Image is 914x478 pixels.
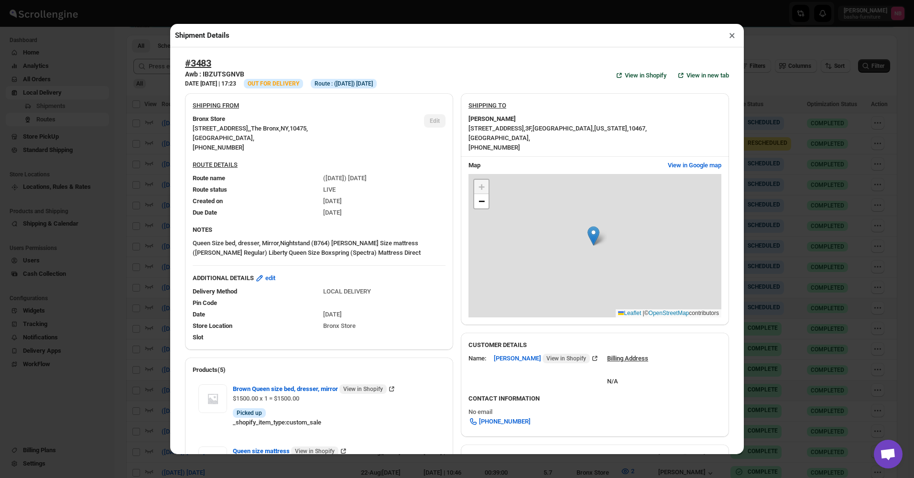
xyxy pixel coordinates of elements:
h2: Shipment Documents [468,452,721,462]
span: [DATE] [323,197,342,205]
b: [PERSON_NAME] [468,114,516,124]
p: Queen Size bed, dresser, Mirror,Nightstand (B764) [PERSON_NAME] Size mattress ([PERSON_NAME] Regu... [193,239,446,258]
h3: DATE [185,80,236,87]
span: View in Shopify [546,355,586,362]
span: | [643,310,644,316]
img: Item [198,384,227,413]
b: [DATE] | 17:23 [200,80,236,87]
span: View in Shopify [295,447,335,455]
a: Zoom in [474,180,489,194]
span: NY , [281,125,290,132]
span: OUT FOR DELIVERY [248,80,299,87]
span: ([DATE]) [DATE] [323,174,367,182]
span: $1500.00 x 1 = $1500.00 [233,395,299,402]
span: + [479,181,485,193]
h3: CONTACT INFORMATION [468,394,721,403]
h2: Products(5) [193,365,446,375]
span: edit [265,273,275,283]
span: LOCAL DELIVERY [323,288,371,295]
a: View in Shopify [609,68,672,83]
img: Marker [588,226,599,246]
span: [GEOGRAPHIC_DATA] , [193,134,254,141]
span: Route name [193,174,225,182]
u: ROUTE DETAILS [193,161,238,168]
span: Store Location [193,322,232,329]
h3: Awb : IBZUTSGNVB [185,69,377,79]
span: [STREET_ADDRESS] , [468,125,525,132]
a: Leaflet [618,310,641,316]
b: NOTES [193,226,212,233]
span: [GEOGRAPHIC_DATA] , [533,125,594,132]
span: Picked up [237,409,262,417]
a: OpenStreetMap [649,310,689,316]
img: Item [198,446,227,475]
span: Created on [193,197,223,205]
div: Name: [468,354,486,363]
span: [GEOGRAPHIC_DATA] , [468,134,530,141]
b: Map [468,162,480,169]
div: © contributors [616,309,721,317]
button: View in new tab [670,68,735,83]
a: [PHONE_NUMBER] [463,414,536,429]
span: [PHONE_NUMBER] [193,144,244,151]
span: 10475 , [290,125,308,132]
span: View in new tab [686,71,729,80]
span: [US_STATE] , [594,125,629,132]
span: View in Shopify [625,71,666,80]
span: View in Google map [668,161,721,170]
button: #3483 [185,57,211,69]
span: No email [468,408,492,415]
h3: CUSTOMER DETAILS [468,340,721,350]
u: Billing Address [607,355,648,362]
b: Bronx Store [193,114,225,124]
span: [DATE] [323,209,342,216]
a: Zoom out [474,194,489,208]
span: − [479,195,485,207]
u: SHIPPING FROM [193,102,239,109]
span: Delivery Method [193,288,237,295]
span: Slot [193,334,203,341]
span: View in Shopify [343,385,383,393]
span: Route status [193,186,227,193]
button: edit [249,271,281,286]
span: The Bronx , [251,125,281,132]
u: SHIPPING TO [468,102,506,109]
h2: Shipment Details [175,31,229,40]
span: Queen size mattress [233,446,338,456]
span: LIVE [323,186,336,193]
span: [STREET_ADDRESS] , [193,125,250,132]
span: [PERSON_NAME] [494,354,590,363]
div: N/A [607,367,648,386]
span: Date [193,311,205,318]
b: ADDITIONAL DETAILS [193,273,254,283]
a: Queen size mattress View in Shopify [233,447,348,455]
span: [PHONE_NUMBER] [479,417,531,426]
span: 10467 , [629,125,647,132]
span: , [250,125,251,132]
a: Open chat [874,440,903,468]
span: Bronx Store [323,322,356,329]
span: 3F , [525,125,533,132]
span: Route : ([DATE]) [DATE] [315,80,373,87]
div: _shopify_item_type : custom_sale [233,418,440,427]
span: Brown Queen size bed, dresser, mirror [233,384,387,394]
span: [PHONE_NUMBER] [468,144,520,151]
span: [DATE] [323,311,342,318]
a: [PERSON_NAME] View in Shopify [494,355,599,362]
span: Pin Code [193,299,217,306]
button: View in Google map [662,158,727,173]
button: × [725,29,739,42]
span: Due Date [193,209,217,216]
a: Brown Queen size bed, dresser, mirror View in Shopify [233,385,396,392]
